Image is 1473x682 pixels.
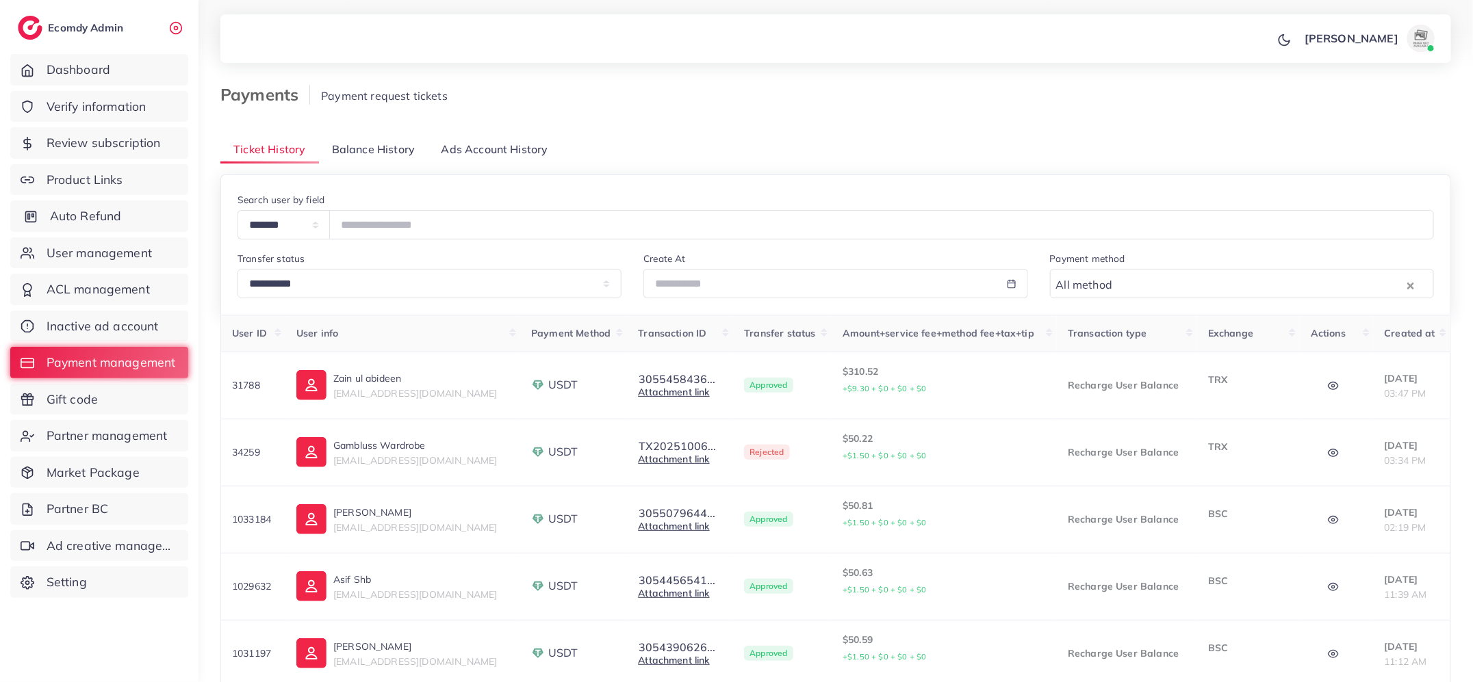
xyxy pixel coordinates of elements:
[10,457,188,488] a: Market Package
[1385,387,1426,399] span: 03:47 PM
[1385,571,1439,588] p: [DATE]
[333,655,497,668] span: [EMAIL_ADDRESS][DOMAIN_NAME]
[744,445,789,460] span: Rejected
[50,207,122,225] span: Auto Refund
[333,370,497,386] p: Zain ul abideen
[296,638,326,668] img: ic-user-info.36bf1079.svg
[332,142,415,157] span: Balance History
[548,578,578,594] span: USDT
[1407,25,1435,52] img: avatar
[333,454,497,467] span: [EMAIL_ADDRESS][DOMAIN_NAME]
[1116,274,1404,296] input: Search for option
[296,504,326,534] img: ic-user-info.36bf1079.svg
[843,384,926,393] small: +$9.30 + $0 + $0 + $0
[47,464,140,482] span: Market Package
[531,327,611,339] span: Payment Method
[48,21,127,34] h2: Ecomdy Admin
[638,386,709,398] a: Attachment link
[744,327,815,339] span: Transfer status
[10,91,188,122] a: Verify information
[548,444,578,460] span: USDT
[10,127,188,159] a: Review subscription
[47,317,159,335] span: Inactive ad account
[47,244,152,262] span: User management
[1068,444,1186,460] p: Recharge User Balance
[10,530,188,562] a: Ad creative management
[843,652,926,661] small: +$1.50 + $0 + $0 + $0
[638,641,716,653] button: 3054390626...
[232,511,274,527] p: 1033184
[10,311,188,342] a: Inactive ad account
[843,564,1046,598] p: $50.63
[333,504,497,521] p: [PERSON_NAME]
[47,573,87,591] span: Setting
[531,512,545,526] img: payment
[47,61,110,79] span: Dashboard
[47,500,109,518] span: Partner BC
[843,327,1034,339] span: Amount+service fee+method fee+tax+tip
[47,391,98,408] span: Gift code
[47,280,150,298] span: ACL management
[638,453,709,465] a: Attachment link
[1385,655,1427,668] span: 11:12 AM
[1208,371,1289,388] p: TRX
[220,85,310,105] h3: Payments
[1407,277,1414,293] button: Clear Selected
[333,588,497,601] span: [EMAIL_ADDRESS][DOMAIN_NAME]
[843,497,1046,531] p: $50.81
[531,579,545,593] img: payment
[232,578,274,594] p: 1029632
[744,646,793,661] span: Approved
[333,638,497,655] p: [PERSON_NAME]
[296,327,338,339] span: User info
[638,574,716,586] button: 3054456541...
[843,451,926,460] small: +$1.50 + $0 + $0 + $0
[1208,438,1289,455] p: TRX
[1385,370,1439,386] p: [DATE]
[1208,640,1289,656] p: BSC
[1297,25,1440,52] a: [PERSON_NAME]avatar
[1053,275,1116,296] span: All method
[333,571,497,588] p: Asif Shb
[1385,327,1436,339] span: Created at
[548,645,578,661] span: USDT
[1385,504,1439,521] p: [DATE]
[10,54,188,86] a: Dashboard
[238,252,305,265] label: Transfer status
[843,363,1046,397] p: $310.52
[296,437,326,467] img: ic-user-info.36bf1079.svg
[1385,588,1427,601] span: 11:39 AM
[531,646,545,660] img: payment
[1385,454,1426,467] span: 03:34 PM
[638,327,706,339] span: Transaction ID
[238,193,324,207] label: Search user by field
[638,507,716,519] button: 3055079644...
[1385,638,1439,655] p: [DATE]
[843,631,1046,665] p: $50.59
[47,427,168,445] span: Partner management
[1068,511,1186,527] p: Recharge User Balance
[18,16,127,40] a: logoEcomdy Admin
[296,571,326,601] img: ic-user-info.36bf1079.svg
[1068,578,1186,594] p: Recharge User Balance
[1208,506,1289,522] p: BSC
[548,511,578,527] span: USDT
[638,520,709,532] a: Attachment link
[10,420,188,451] a: Partner management
[47,134,161,152] span: Review subscription
[232,645,274,661] p: 1031197
[47,171,123,189] span: Product Links
[18,16,42,40] img: logo
[1068,327,1147,339] span: Transaction type
[744,579,793,594] span: Approved
[531,378,545,392] img: payment
[638,440,717,452] button: TX20251006...
[1208,327,1253,339] span: Exchange
[843,585,926,594] small: +$1.50 + $0 + $0 + $0
[47,537,178,555] span: Ad creative management
[10,347,188,378] a: Payment management
[10,200,188,232] a: Auto Refund
[638,654,709,666] a: Attachment link
[10,164,188,196] a: Product Links
[10,274,188,305] a: ACL management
